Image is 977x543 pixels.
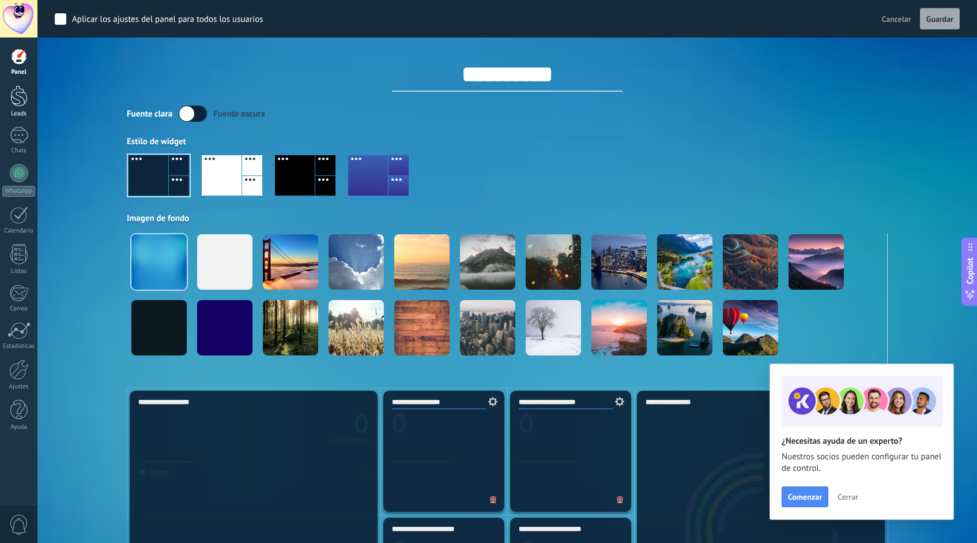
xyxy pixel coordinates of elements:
div: Listas [2,268,36,275]
div: Calendario [2,227,36,235]
div: Ayuda [2,424,36,431]
div: Estilo de widget [127,136,888,147]
button: Cerrar [832,488,863,505]
div: Estadísticas [2,343,36,350]
button: Comenzar [782,486,828,507]
span: Cancelar [882,14,911,24]
button: Cancelar [877,10,916,28]
div: Chats [2,147,36,155]
span: Copilot [964,257,976,284]
div: Ajustes [2,383,36,391]
div: Aplicar los ajustes del panel para todos los usuarios [72,14,263,25]
span: Guardar [926,15,953,23]
div: Fuente oscura [213,108,265,119]
div: Leads [2,110,36,118]
h2: ¿Necesitas ayuda de un experto? [782,436,942,447]
div: WhatsApp [2,186,35,197]
div: Imagen de fondo [127,213,888,224]
span: Comenzar [788,493,822,501]
div: Correo [2,305,36,313]
div: Fuente clara [127,108,172,119]
button: Guardar [920,8,960,30]
span: Cerrar [838,493,858,501]
span: Nuestros socios pueden configurar tu panel de control. [782,451,942,474]
div: Panel [2,69,36,76]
